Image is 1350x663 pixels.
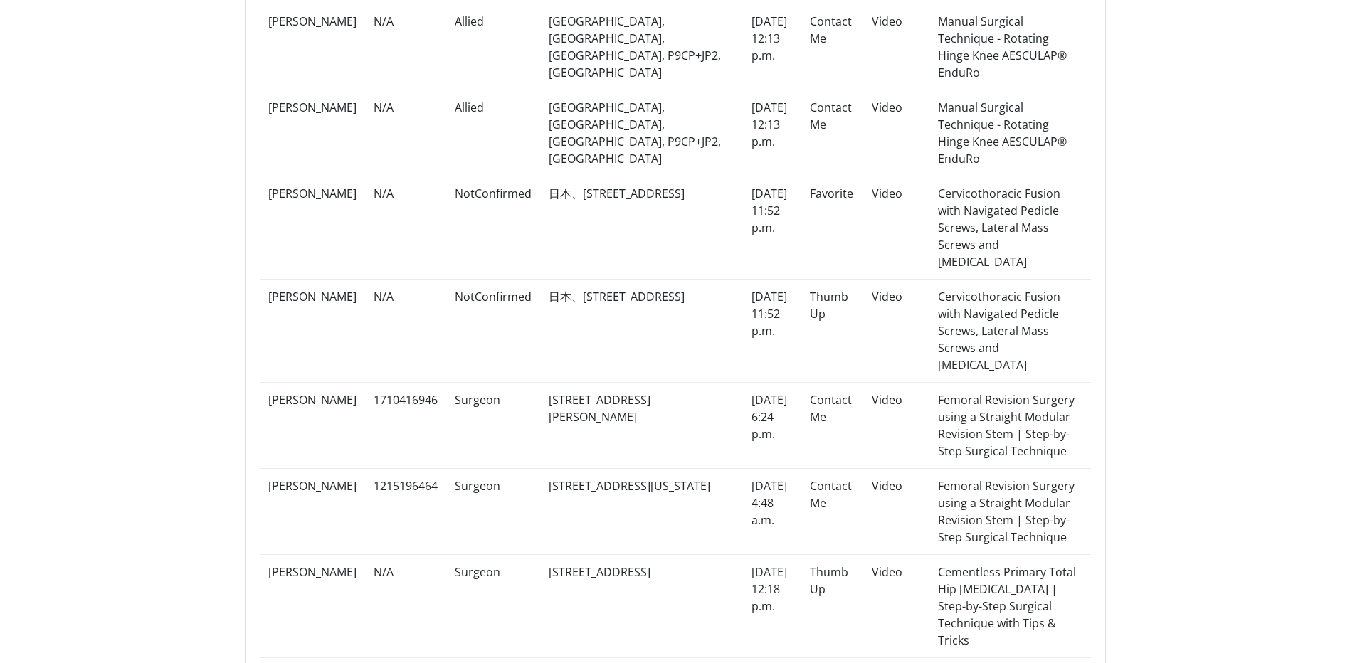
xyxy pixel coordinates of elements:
td: Video [863,90,929,176]
td: Surgeon [446,554,540,657]
td: 1710416946 [365,382,446,468]
td: N/A [365,279,446,382]
td: [PERSON_NAME] [260,279,365,382]
td: 日本、[STREET_ADDRESS] [540,176,743,279]
td: Favorite [801,176,864,279]
td: [DATE] 12:18 p.m. [743,554,801,657]
td: Video [863,382,929,468]
td: Thumb Up [801,554,864,657]
td: [DATE] 4:48 a.m. [743,468,801,554]
td: Surgeon [446,468,540,554]
td: N/A [365,176,446,279]
td: Contact Me [801,90,864,176]
td: N/A [365,90,446,176]
td: Cervicothoracic Fusion with Navigated Pedicle Screws, Lateral Mass Screws and [MEDICAL_DATA] [929,176,1090,279]
td: NotConfirmed [446,176,540,279]
td: [PERSON_NAME] [260,554,365,657]
td: Contact Me [801,4,864,90]
td: Video [863,4,929,90]
td: Thumb Up [801,279,864,382]
td: [PERSON_NAME] [260,176,365,279]
td: NotConfirmed [446,279,540,382]
td: [PERSON_NAME] [260,382,365,468]
td: Contact Me [801,382,864,468]
td: Manual Surgical Technique - Rotating Hinge Knee AESCULAP® EnduRo [929,90,1090,176]
td: Allied [446,90,540,176]
td: [STREET_ADDRESS] [540,554,743,657]
td: Cervicothoracic Fusion with Navigated Pedicle Screws, Lateral Mass Screws and [MEDICAL_DATA] [929,279,1090,382]
td: [DATE] 12:13 p.m. [743,4,801,90]
td: Femoral Revision Surgery using a Straight Modular Revision Stem | Step-by-Step Surgical Technique [929,382,1090,468]
td: [STREET_ADDRESS][US_STATE] [540,468,743,554]
td: Manual Surgical Technique - Rotating Hinge Knee AESCULAP® EnduRo [929,4,1090,90]
td: Video [863,176,929,279]
td: Cementless Primary Total Hip [MEDICAL_DATA] | Step-by-Step Surgical Technique with Tips & Tricks [929,554,1090,657]
td: [GEOGRAPHIC_DATA], [GEOGRAPHIC_DATA], [GEOGRAPHIC_DATA], P9CP+JP2, [GEOGRAPHIC_DATA] [540,90,743,176]
td: Contact Me [801,468,864,554]
td: 日本、[STREET_ADDRESS] [540,279,743,382]
td: 1215196464 [365,468,446,554]
td: [GEOGRAPHIC_DATA], [GEOGRAPHIC_DATA], [GEOGRAPHIC_DATA], P9CP+JP2, [GEOGRAPHIC_DATA] [540,4,743,90]
td: Surgeon [446,382,540,468]
td: [PERSON_NAME] [260,90,365,176]
td: [DATE] 6:24 p.m. [743,382,801,468]
td: Video [863,554,929,657]
td: Video [863,468,929,554]
td: [PERSON_NAME] [260,4,365,90]
td: Femoral Revision Surgery using a Straight Modular Revision Stem | Step-by-Step Surgical Technique [929,468,1090,554]
td: [DATE] 11:52 p.m. [743,279,801,382]
td: N/A [365,4,446,90]
td: Allied [446,4,540,90]
td: [PERSON_NAME] [260,468,365,554]
td: [STREET_ADDRESS][PERSON_NAME] [540,382,743,468]
td: Video [863,279,929,382]
td: [DATE] 11:52 p.m. [743,176,801,279]
td: [DATE] 12:13 p.m. [743,90,801,176]
td: N/A [365,554,446,657]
